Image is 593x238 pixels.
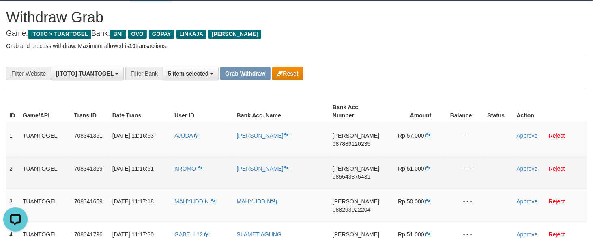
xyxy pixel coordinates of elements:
h1: Withdraw Grab [6,9,587,26]
th: Date Trans. [109,100,171,123]
th: Action [514,100,587,123]
button: [ITOTO] TUANTOGEL [51,67,124,80]
a: Approve [517,231,538,238]
span: [PERSON_NAME] [333,165,379,172]
td: - - - [444,156,484,189]
a: MAHYUDDIN [174,198,216,205]
th: Status [484,100,514,123]
span: ITOTO > TUANTOGEL [28,30,91,39]
span: Rp 51.000 [398,231,424,238]
div: Filter Bank [125,67,163,80]
span: MAHYUDDIN [174,198,209,205]
p: Grab and process withdraw. Maximum allowed is transactions. [6,42,587,50]
span: 708341796 [74,231,103,238]
span: GOPAY [149,30,174,39]
a: MAHYUDDIN [237,198,277,205]
button: Reset [272,67,303,80]
span: Copy 087889120235 to clipboard [333,141,370,147]
span: 708341659 [74,198,103,205]
span: Copy 085643375431 to clipboard [333,173,370,180]
div: Filter Website [6,67,51,80]
span: Rp 51.000 [398,165,424,172]
strong: 10 [129,43,135,49]
th: Game/API [19,100,71,123]
a: GABELL12 [174,231,210,238]
span: [DATE] 11:16:53 [112,132,154,139]
th: Bank Acc. Name [234,100,329,123]
span: Copy 088293022204 to clipboard [333,206,370,213]
td: 1 [6,123,19,156]
span: LINKAJA [176,30,207,39]
a: Copy 51000 to clipboard [426,231,432,238]
span: 708341329 [74,165,103,172]
td: - - - [444,123,484,156]
button: 5 item selected [163,67,219,80]
span: KROMO [174,165,196,172]
button: Open LiveChat chat widget [3,3,28,28]
span: [PERSON_NAME] [333,231,379,238]
a: [PERSON_NAME] [237,165,289,172]
a: Copy 57000 to clipboard [426,132,432,139]
a: AJUDA [174,132,200,139]
span: GABELL12 [174,231,203,238]
a: Reject [549,165,565,172]
span: [DATE] 11:16:51 [112,165,154,172]
td: TUANTOGEL [19,189,71,222]
span: 5 item selected [168,70,208,77]
span: [DATE] 11:17:30 [112,231,154,238]
th: Amount [382,100,444,123]
a: Reject [549,231,565,238]
span: [DATE] 11:17:18 [112,198,154,205]
a: Copy 51000 to clipboard [426,165,432,172]
span: OVO [128,30,147,39]
span: BNI [110,30,126,39]
td: TUANTOGEL [19,123,71,156]
h4: Game: Bank: [6,30,587,38]
a: Approve [517,132,538,139]
a: Copy 50000 to clipboard [426,198,432,205]
th: Balance [444,100,484,123]
th: ID [6,100,19,123]
button: Grab Withdraw [220,67,270,80]
span: [PERSON_NAME] [333,132,379,139]
td: 2 [6,156,19,189]
td: TUANTOGEL [19,156,71,189]
span: 708341351 [74,132,103,139]
th: Bank Acc. Number [329,100,382,123]
a: KROMO [174,165,203,172]
a: Approve [517,198,538,205]
a: [PERSON_NAME] [237,132,289,139]
span: Rp 50.000 [398,198,424,205]
th: Trans ID [71,100,109,123]
a: Approve [517,165,538,172]
span: Rp 57.000 [398,132,424,139]
td: - - - [444,189,484,222]
span: AJUDA [174,132,193,139]
span: [PERSON_NAME] [208,30,261,39]
td: 3 [6,189,19,222]
span: [ITOTO] TUANTOGEL [56,70,114,77]
span: [PERSON_NAME] [333,198,379,205]
a: Reject [549,198,565,205]
a: Reject [549,132,565,139]
th: User ID [171,100,234,123]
